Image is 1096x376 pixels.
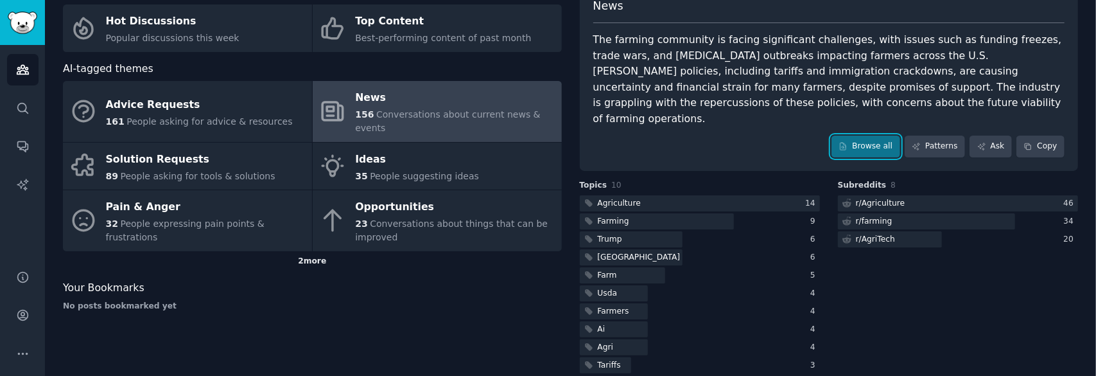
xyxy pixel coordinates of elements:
div: Ai [598,324,605,336]
div: 5 [810,270,820,282]
span: Topics [580,180,607,192]
div: 14 [805,198,820,210]
div: Farming [598,216,629,228]
a: Trump6 [580,231,820,247]
div: Farmers [598,306,629,318]
span: 23 [355,219,367,229]
div: 4 [810,306,820,318]
a: Opportunities23Conversations about things that can be improved [313,190,562,251]
a: Top ContentBest-performing content of past month [313,4,562,52]
div: Opportunities [355,197,555,218]
div: Farm [598,270,617,282]
span: 35 [355,171,367,181]
div: 4 [810,288,820,300]
a: Agriculture14 [580,195,820,211]
div: 34 [1063,216,1078,228]
div: Tariffs [598,360,621,372]
span: 161 [106,116,125,127]
div: 9 [810,216,820,228]
div: Solution Requests [106,149,275,170]
span: Popular discussions this week [106,33,239,43]
div: 2 more [63,251,562,272]
span: AI-tagged themes [63,61,153,77]
span: Conversations about current news & events [355,109,540,133]
a: Advice Requests161People asking for advice & resources [63,81,312,142]
a: Farmers4 [580,303,820,319]
a: Hot DiscussionsPopular discussions this week [63,4,312,52]
a: News156Conversations about current news & events [313,81,562,142]
span: People asking for tools & solutions [120,171,275,181]
a: r/farming34 [838,213,1078,229]
span: Subreddits [838,180,887,192]
span: Your Bookmarks [63,280,144,296]
div: Hot Discussions [106,12,239,32]
a: Farm5 [580,267,820,283]
div: Trump [598,234,622,246]
div: Agri [598,342,614,354]
div: 46 [1063,198,1078,210]
div: r/ Agriculture [856,198,905,210]
div: No posts bookmarked yet [63,301,562,312]
span: Best-performing content of past month [355,33,531,43]
span: Conversations about things that can be improved [355,219,548,242]
div: Advice Requests [106,94,293,115]
a: Patterns [905,136,965,157]
a: r/Agriculture46 [838,195,1078,211]
span: 89 [106,171,118,181]
div: Ideas [355,149,479,170]
div: Usda [598,288,618,300]
span: 8 [891,181,896,190]
div: Pain & Anger [106,197,306,218]
div: 20 [1063,234,1078,246]
div: 6 [810,252,820,264]
div: 6 [810,234,820,246]
div: The farming community is facing significant challenges, with issues such as funding freezes, trad... [593,32,1065,127]
img: GummySearch logo [8,12,37,34]
a: Solution Requests89People asking for tools & solutions [63,143,312,190]
span: 32 [106,219,118,229]
span: People asking for advice & resources [126,116,292,127]
a: Pain & Anger32People expressing pain points & frustrations [63,190,312,251]
span: People expressing pain points & frustrations [106,219,265,242]
div: r/ farming [856,216,892,228]
div: 4 [810,324,820,336]
a: [GEOGRAPHIC_DATA]6 [580,249,820,265]
span: 156 [355,109,374,120]
span: 10 [611,181,622,190]
a: Ask [970,136,1012,157]
div: 3 [810,360,820,372]
span: People suggesting ideas [370,171,479,181]
a: Ideas35People suggesting ideas [313,143,562,190]
a: Farming9 [580,213,820,229]
a: r/AgriTech20 [838,231,1078,247]
div: Agriculture [598,198,641,210]
div: [GEOGRAPHIC_DATA] [598,252,681,264]
a: Ai4 [580,321,820,337]
a: Usda4 [580,285,820,301]
div: r/ AgriTech [856,234,895,246]
div: Top Content [355,12,531,32]
a: Agri4 [580,339,820,355]
div: 4 [810,342,820,354]
a: Tariffs3 [580,357,820,373]
a: Browse all [831,136,900,157]
button: Copy [1016,136,1065,157]
div: News [355,88,555,109]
